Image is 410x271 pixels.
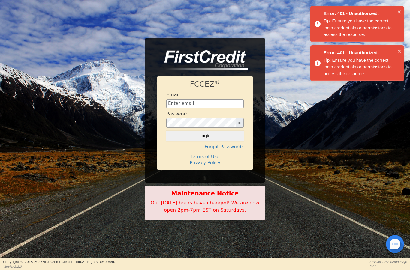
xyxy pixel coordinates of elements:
h4: Email [166,92,179,97]
span: All Rights Reserved. [82,260,115,264]
b: Maintenance Notice [148,189,262,198]
h4: Terms of Use [166,154,244,159]
span: Our [DATE] hours have changed! We are now open 2pm-7pm EST on Saturdays. [151,200,259,213]
p: Version 3.2.3 [3,264,115,269]
p: Copyright © 2015- 2025 First Credit Corporation. [3,260,115,265]
input: password [166,118,236,128]
button: close [397,8,402,15]
span: Error: 401 - Unauthorized. [324,10,396,17]
input: Enter email [166,99,244,108]
p: Session Time Remaining: [369,260,407,264]
button: close [397,48,402,55]
p: 0:00 [369,264,407,269]
span: Error: 401 - Unauthorized. [324,49,396,56]
h4: Password [166,111,189,117]
sup: ® [215,79,220,85]
h1: FCCEZ [166,80,244,89]
h4: Forgot Password? [166,144,244,150]
button: Login [166,131,244,141]
span: Tip: Ensure you have the correct login credentials or permissions to access the resource. [324,18,392,37]
h4: Privacy Policy [166,160,244,165]
img: logo-CMu_cnol.png [157,50,248,70]
span: Tip: Ensure you have the correct login credentials or permissions to access the resource. [324,58,392,76]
